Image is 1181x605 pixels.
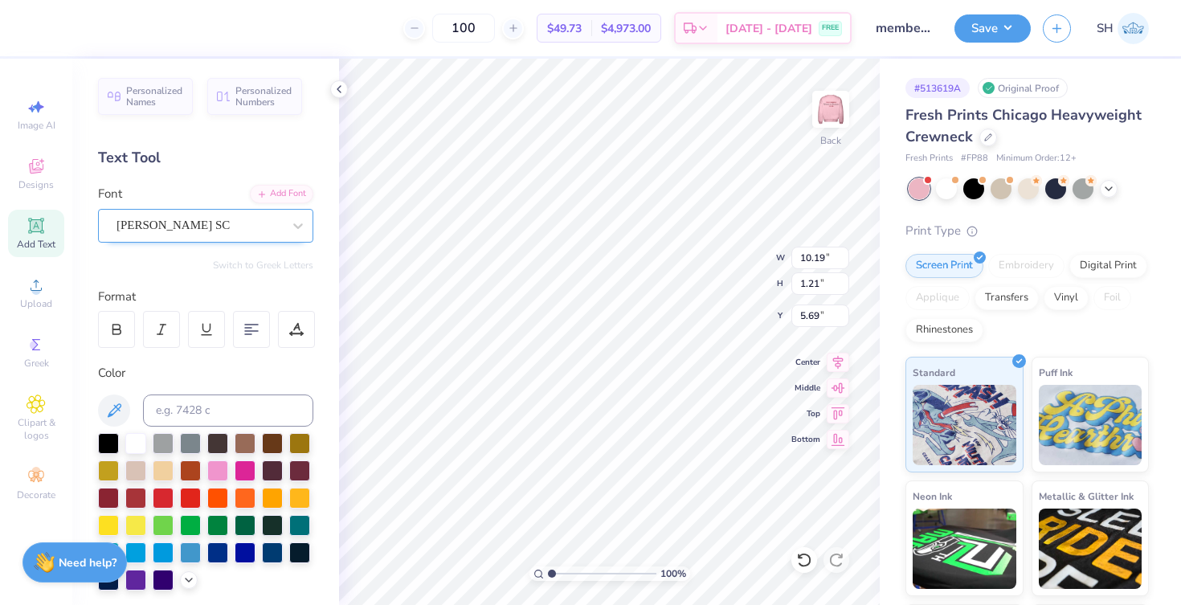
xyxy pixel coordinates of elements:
button: Switch to Greek Letters [213,259,313,272]
span: Personalized Names [126,85,183,108]
span: Standard [913,364,955,381]
span: Fresh Prints [905,152,953,166]
span: Minimum Order: 12 + [996,152,1077,166]
div: Embroidery [988,254,1065,278]
span: Image AI [18,119,55,132]
span: $49.73 [547,20,582,37]
img: Sofia Hristidis [1118,13,1149,44]
div: Transfers [975,286,1039,310]
span: Fresh Prints Chicago Heavyweight Crewneck [905,105,1142,146]
input: e.g. 7428 c [143,394,313,427]
span: $4,973.00 [601,20,651,37]
img: Puff Ink [1039,385,1142,465]
span: Puff Ink [1039,364,1073,381]
div: Screen Print [905,254,983,278]
div: Digital Print [1069,254,1147,278]
input: Untitled Design [864,12,942,44]
div: Print Type [905,222,1149,240]
label: Font [98,185,122,203]
span: Top [791,408,820,419]
span: Decorate [17,488,55,501]
div: Rhinestones [905,318,983,342]
span: # FP88 [961,152,988,166]
span: Middle [791,382,820,394]
div: Text Tool [98,147,313,169]
div: Add Font [250,185,313,203]
img: Back [815,93,847,125]
input: – – [432,14,495,43]
span: [DATE] - [DATE] [725,20,812,37]
div: Format [98,288,315,306]
div: Foil [1093,286,1131,310]
img: Neon Ink [913,509,1016,589]
span: Add Text [17,238,55,251]
span: Neon Ink [913,488,952,505]
div: Color [98,364,313,382]
span: Bottom [791,434,820,445]
div: Original Proof [978,78,1068,98]
span: Designs [18,178,54,191]
div: Vinyl [1044,286,1089,310]
span: Upload [20,297,52,310]
span: Clipart & logos [8,416,64,442]
span: Greek [24,357,49,370]
span: FREE [822,22,839,34]
span: Center [791,357,820,368]
span: SH [1097,19,1114,38]
img: Metallic & Glitter Ink [1039,509,1142,589]
span: Personalized Numbers [235,85,292,108]
div: # 513619A [905,78,970,98]
span: Metallic & Glitter Ink [1039,488,1134,505]
span: 100 % [660,566,686,581]
button: Save [954,14,1031,43]
div: Applique [905,286,970,310]
div: Back [820,133,841,148]
img: Standard [913,385,1016,465]
strong: Need help? [59,555,116,570]
a: SH [1097,13,1149,44]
